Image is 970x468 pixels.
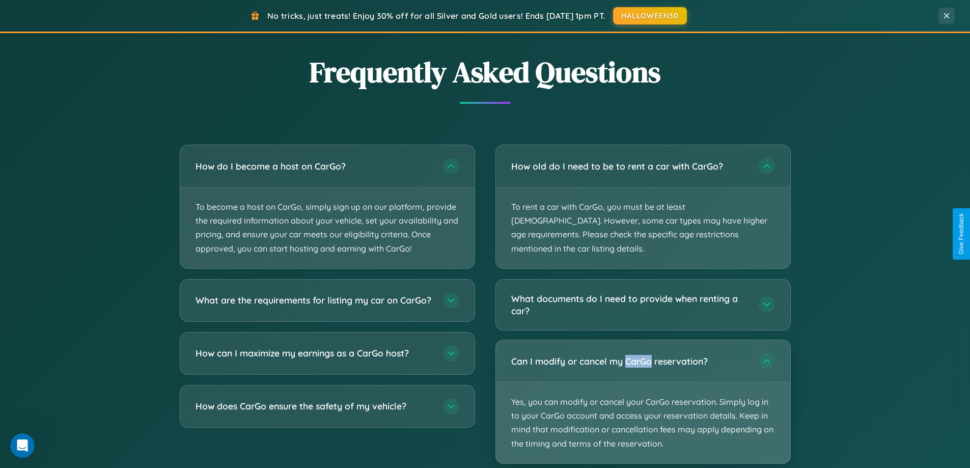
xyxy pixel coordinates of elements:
div: Give Feedback [958,213,965,255]
h3: How old do I need to be to rent a car with CarGo? [511,160,749,173]
h3: How does CarGo ensure the safety of my vehicle? [196,400,433,412]
h3: How do I become a host on CarGo? [196,160,433,173]
h3: Can I modify or cancel my CarGo reservation? [511,355,749,368]
p: To become a host on CarGo, simply sign up on our platform, provide the required information about... [180,187,475,268]
button: HALLOWEEN30 [613,7,687,24]
iframe: Intercom live chat [10,433,35,458]
p: Yes, you can modify or cancel your CarGo reservation. Simply log in to your CarGo account and acc... [496,382,790,463]
h3: What documents do I need to provide when renting a car? [511,292,749,317]
p: To rent a car with CarGo, you must be at least [DEMOGRAPHIC_DATA]. However, some car types may ha... [496,187,790,268]
span: No tricks, just treats! Enjoy 30% off for all Silver and Gold users! Ends [DATE] 1pm PT. [267,11,605,21]
h3: What are the requirements for listing my car on CarGo? [196,294,433,307]
h3: How can I maximize my earnings as a CarGo host? [196,347,433,360]
h2: Frequently Asked Questions [180,52,791,92]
